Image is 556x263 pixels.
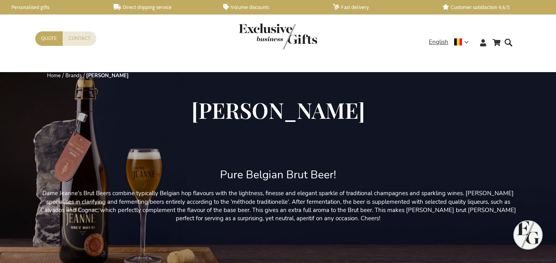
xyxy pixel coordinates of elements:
a: Brands [65,72,82,79]
a: Fast delivery [333,4,430,11]
strong: [PERSON_NAME] [86,72,129,79]
a: Personalised gifts [4,4,101,11]
div: English [429,38,474,47]
span: English [429,38,448,47]
a: store logo [239,24,278,49]
h2: Pure Belgian Brut Beer! [35,169,521,181]
a: Volume discounts [223,4,320,11]
a: Customer satisfaction 4,6/5 [442,4,540,11]
a: Direct shipping service [114,4,211,11]
a: Contact [63,31,96,46]
img: Exclusive Business gifts logo [239,24,317,49]
a: Home [47,72,61,79]
span: [PERSON_NAME] [191,95,365,124]
div: Dame Jeanne's Brut Beers combine typically Belgian hop flavours with the lightness, finesse and e... [35,159,521,246]
a: Quote [35,31,63,46]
